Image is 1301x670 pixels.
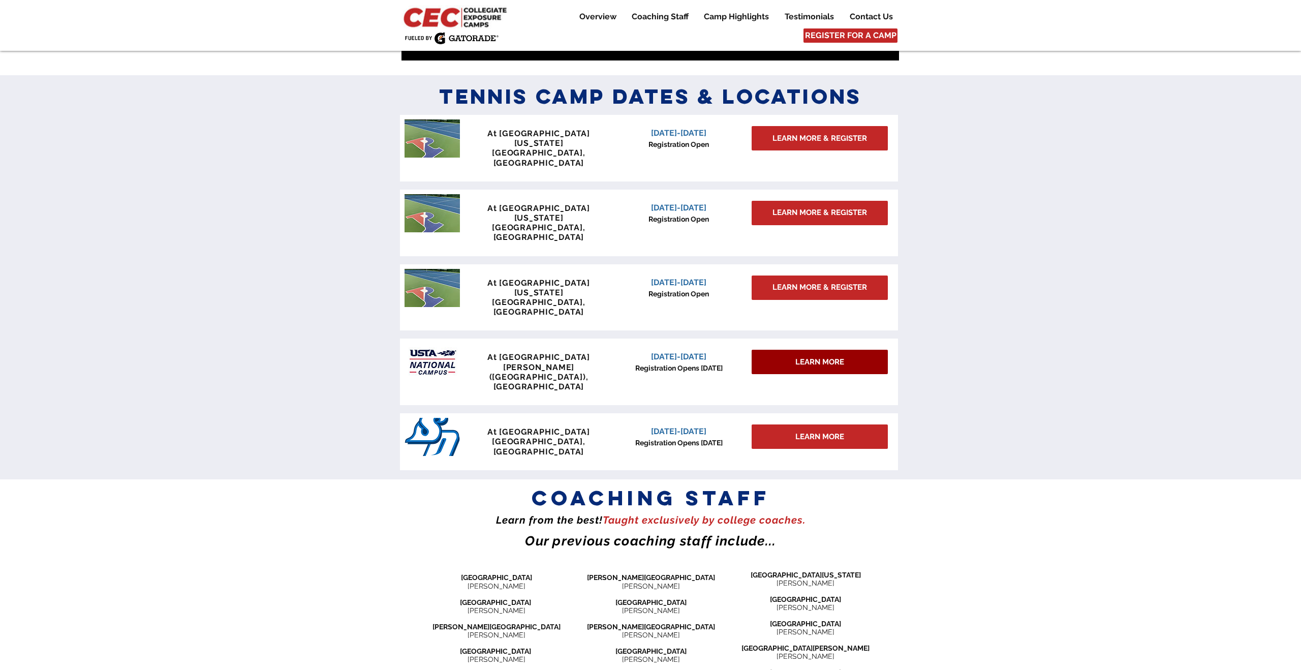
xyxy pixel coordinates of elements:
[487,427,590,437] span: At [GEOGRAPHIC_DATA]
[752,276,888,300] a: LEARN MORE & REGISTER
[487,203,590,223] span: At [GEOGRAPHIC_DATA][US_STATE]
[622,631,680,639] span: [PERSON_NAME]
[432,623,561,631] span: [PERSON_NAME][GEOGRAPHIC_DATA]
[460,598,531,606] span: [GEOGRAPHIC_DATA]
[772,207,867,218] span: LEARN MORE & REGISTER
[587,623,715,631] span: [PERSON_NAME][GEOGRAPHIC_DATA]
[468,655,525,663] span: [PERSON_NAME]
[603,514,806,526] span: Taught exclusively by college coaches​.
[752,350,888,374] div: LEARN MORE
[651,352,706,361] span: [DATE]-[DATE]
[770,620,841,628] span: [GEOGRAPHIC_DATA]
[496,514,603,526] span: Learn from the best!
[564,11,900,23] nav: Site
[615,598,687,606] span: [GEOGRAPHIC_DATA]
[741,644,870,652] span: [GEOGRAPHIC_DATA][PERSON_NAME]
[651,203,706,212] span: [DATE]-[DATE]
[777,628,834,636] span: [PERSON_NAME]
[492,297,585,317] span: [GEOGRAPHIC_DATA], [GEOGRAPHIC_DATA]
[699,11,774,23] p: Camp Highlights
[648,290,709,298] span: Registration Open
[805,30,896,41] span: REGISTER FOR A CAMP
[845,11,898,23] p: Contact Us
[487,352,590,362] span: At [GEOGRAPHIC_DATA]
[752,201,888,225] a: LEARN MORE & REGISTER
[777,579,834,587] span: [PERSON_NAME]
[651,427,706,436] span: [DATE]-[DATE]
[405,194,460,232] img: penn tennis courts with logo.jpeg
[752,424,888,449] div: LEARN MORE
[487,129,590,148] span: At [GEOGRAPHIC_DATA][US_STATE]
[627,11,694,23] p: Coaching Staff
[405,343,460,381] img: USTA Campus image_edited.jpg
[777,652,834,660] span: [PERSON_NAME]
[615,647,687,655] span: [GEOGRAPHIC_DATA]
[772,282,867,293] span: LEARN MORE & REGISTER
[772,133,867,144] span: LEARN MORE & REGISTER
[803,28,897,43] a: REGISTER FOR A CAMP
[574,11,622,23] p: Overview
[622,606,680,615] span: [PERSON_NAME]
[405,418,460,456] img: San_Diego_Toreros_logo.png
[401,5,511,28] img: CEC Logo Primary_edited.jpg
[751,571,861,579] span: [GEOGRAPHIC_DATA][US_STATE]
[648,215,709,223] span: Registration Open
[405,119,460,158] img: penn tennis courts with logo.jpeg
[439,83,862,109] span: Tennis Camp Dates & Locations
[651,128,706,138] span: [DATE]-[DATE]
[487,278,590,297] span: At [GEOGRAPHIC_DATA][US_STATE]
[405,32,499,44] img: Fueled by Gatorade.png
[635,439,723,447] span: Registration Opens [DATE]
[492,223,585,242] span: [GEOGRAPHIC_DATA], [GEOGRAPHIC_DATA]
[622,582,680,590] span: [PERSON_NAME]
[752,126,888,150] a: LEARN MORE & REGISTER
[780,11,839,23] p: Testimonials
[795,357,844,368] span: LEARN MORE
[622,655,680,663] span: [PERSON_NAME]
[492,148,585,167] span: [GEOGRAPHIC_DATA], [GEOGRAPHIC_DATA]
[795,432,844,442] span: LEARN MORE
[842,11,900,23] a: Contact Us
[696,11,777,23] a: Camp Highlights
[587,573,715,582] span: [PERSON_NAME][GEOGRAPHIC_DATA]
[492,437,585,456] span: [GEOGRAPHIC_DATA], [GEOGRAPHIC_DATA]
[468,582,525,590] span: [PERSON_NAME]
[489,362,588,391] span: [PERSON_NAME] ([GEOGRAPHIC_DATA]), [GEOGRAPHIC_DATA]
[648,140,709,148] span: Registration Open
[624,11,696,23] a: Coaching Staff
[770,595,841,603] span: [GEOGRAPHIC_DATA]
[461,573,532,582] span: [GEOGRAPHIC_DATA]
[468,606,525,615] span: [PERSON_NAME]
[468,631,525,639] span: [PERSON_NAME]
[525,533,776,549] span: Our previous coaching staff include...
[572,11,624,23] a: Overview
[635,364,723,372] span: Registration Opens [DATE]
[777,603,834,612] span: [PERSON_NAME]
[651,278,706,287] span: [DATE]-[DATE]
[777,11,842,23] a: Testimonials
[532,485,770,511] span: coaching staff
[405,269,460,307] img: penn tennis courts with logo.jpeg
[460,647,531,655] span: [GEOGRAPHIC_DATA]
